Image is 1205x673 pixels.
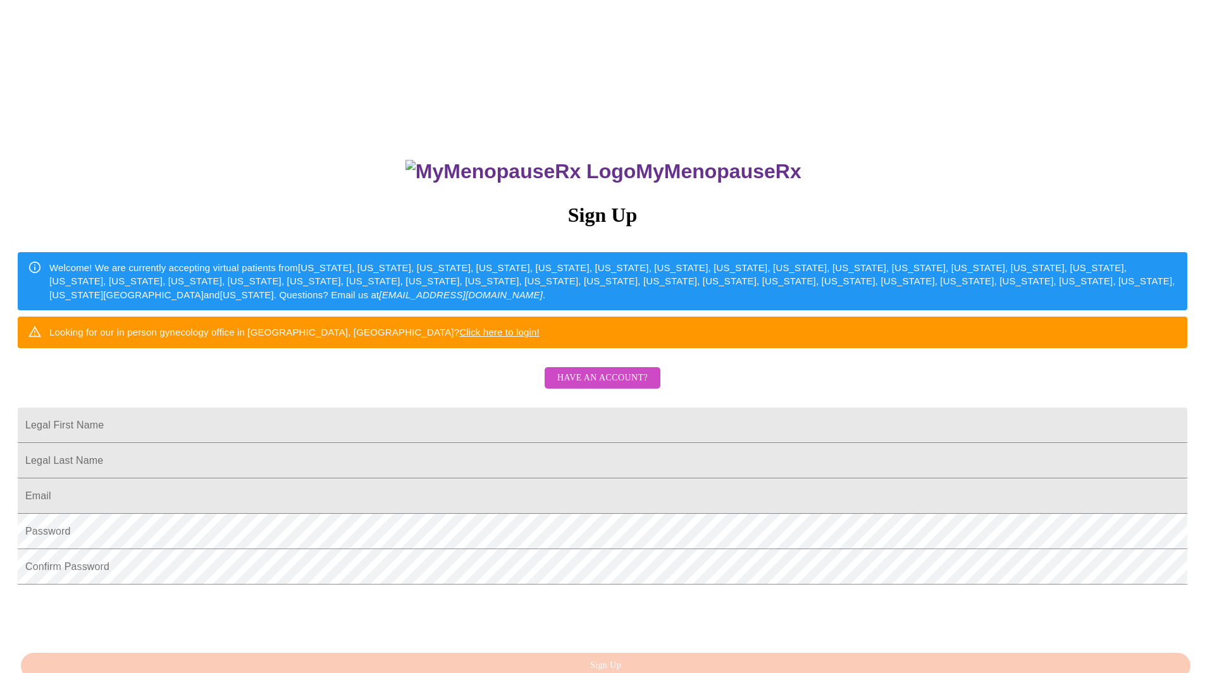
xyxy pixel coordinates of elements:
iframe: reCAPTCHA [18,591,210,640]
h3: Sign Up [18,203,1187,227]
a: Have an account? [541,381,664,392]
img: MyMenopauseRx Logo [405,160,636,183]
div: Looking for our in person gynecology office in [GEOGRAPHIC_DATA], [GEOGRAPHIC_DATA]? [49,320,540,344]
button: Have an account? [545,367,660,389]
span: Have an account? [557,370,648,386]
em: [EMAIL_ADDRESS][DOMAIN_NAME] [379,289,543,300]
h3: MyMenopauseRx [20,160,1188,183]
div: Welcome! We are currently accepting virtual patients from [US_STATE], [US_STATE], [US_STATE], [US... [49,256,1177,306]
a: Click here to login! [459,327,540,337]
